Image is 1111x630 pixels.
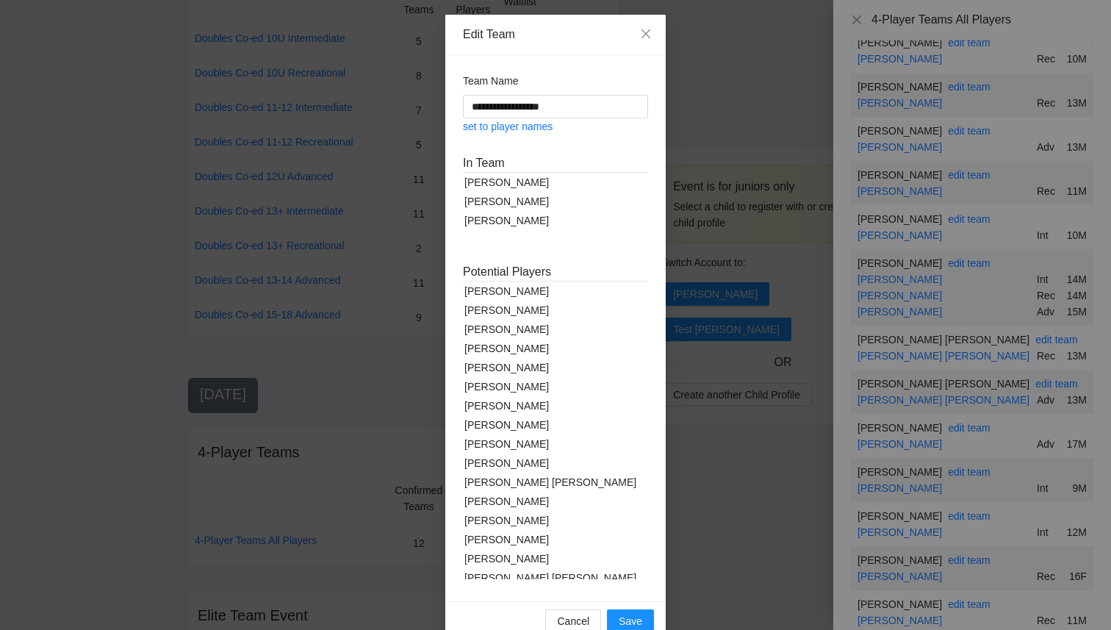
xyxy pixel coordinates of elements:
[463,73,518,89] label: Team Name
[463,192,648,211] div: [PERSON_NAME]
[463,568,648,587] div: [PERSON_NAME] [PERSON_NAME]
[463,95,648,118] input: Team Name
[463,396,648,415] div: [PERSON_NAME]
[463,377,648,396] div: [PERSON_NAME]
[463,358,648,377] div: [PERSON_NAME]
[463,530,648,549] div: [PERSON_NAME]
[463,121,553,132] a: set to player names
[463,473,648,492] div: [PERSON_NAME] [PERSON_NAME]
[463,454,648,473] div: [PERSON_NAME]
[619,613,642,629] span: Save
[463,434,648,454] div: [PERSON_NAME]
[463,173,648,192] div: [PERSON_NAME]
[557,613,589,629] span: Cancel
[463,211,648,230] div: [PERSON_NAME]
[463,339,648,358] div: [PERSON_NAME]
[463,492,648,511] div: [PERSON_NAME]
[463,415,648,434] div: [PERSON_NAME]
[463,26,648,43] div: Edit Team
[463,511,648,530] div: [PERSON_NAME]
[463,549,648,568] div: [PERSON_NAME]
[640,28,652,40] span: close
[626,15,666,54] button: Close
[463,301,648,320] div: [PERSON_NAME]
[463,320,648,339] div: [PERSON_NAME]
[463,154,648,172] div: In Team
[463,262,648,281] div: Potential Players
[463,282,648,301] div: [PERSON_NAME]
